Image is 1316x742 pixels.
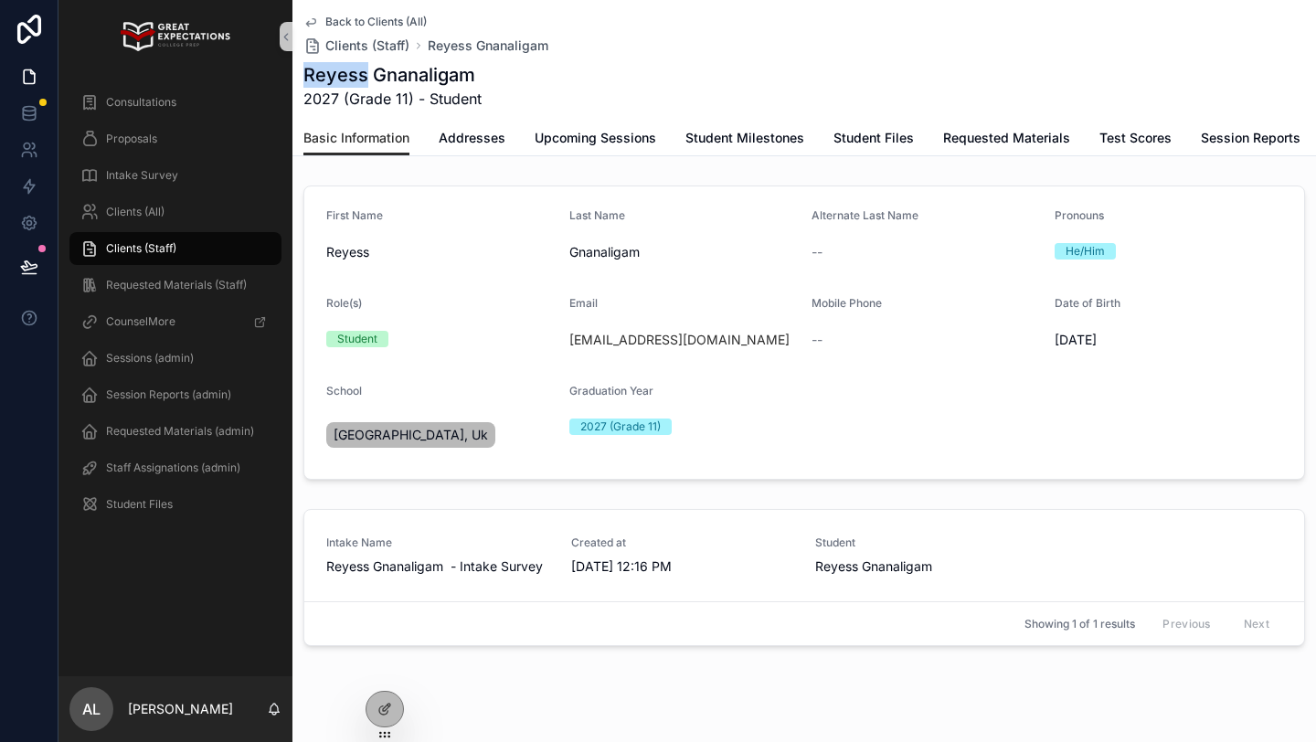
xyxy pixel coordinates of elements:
[569,243,798,261] span: Gnanaligam
[1055,208,1104,222] span: Pronouns
[304,510,1304,601] a: Intake NameReyess Gnanaligam - Intake SurveyCreated at[DATE] 12:16 PMStudentReyess Gnanaligam
[337,331,377,347] div: Student
[943,129,1070,147] span: Requested Materials
[428,37,548,55] a: Reyess Gnanaligam
[571,557,794,576] span: [DATE] 12:16 PM
[943,122,1070,158] a: Requested Materials
[1201,129,1300,147] span: Session Reports
[121,22,229,51] img: App logo
[106,241,176,256] span: Clients (Staff)
[69,122,281,155] a: Proposals
[685,122,804,158] a: Student Milestones
[1055,331,1283,349] span: [DATE]
[106,351,194,366] span: Sessions (admin)
[326,384,362,397] span: School
[535,129,656,147] span: Upcoming Sessions
[326,557,549,576] span: Reyess Gnanaligam - Intake Survey
[69,488,281,521] a: Student Files
[569,208,625,222] span: Last Name
[1201,122,1300,158] a: Session Reports
[812,296,882,310] span: Mobile Phone
[812,331,822,349] span: --
[325,37,409,55] span: Clients (Staff)
[106,387,231,402] span: Session Reports (admin)
[569,296,598,310] span: Email
[82,698,101,720] span: AL
[69,159,281,192] a: Intake Survey
[69,86,281,119] a: Consultations
[106,132,157,146] span: Proposals
[303,122,409,156] a: Basic Information
[833,129,914,147] span: Student Files
[69,342,281,375] a: Sessions (admin)
[106,314,175,329] span: CounselMore
[58,73,292,545] div: scrollable content
[106,168,178,183] span: Intake Survey
[812,243,822,261] span: --
[69,415,281,448] a: Requested Materials (admin)
[106,424,254,439] span: Requested Materials (admin)
[326,535,549,550] span: Intake Name
[326,296,362,310] span: Role(s)
[303,129,409,147] span: Basic Information
[569,384,653,397] span: Graduation Year
[69,378,281,411] a: Session Reports (admin)
[69,451,281,484] a: Staff Assignations (admin)
[812,208,918,222] span: Alternate Last Name
[325,15,427,29] span: Back to Clients (All)
[580,419,661,435] div: 2027 (Grade 11)
[1024,617,1135,631] span: Showing 1 of 1 results
[1099,129,1172,147] span: Test Scores
[1099,122,1172,158] a: Test Scores
[106,95,176,110] span: Consultations
[106,205,164,219] span: Clients (All)
[303,37,409,55] a: Clients (Staff)
[833,122,914,158] a: Student Files
[69,196,281,228] a: Clients (All)
[106,278,247,292] span: Requested Materials (Staff)
[303,62,482,88] h1: Reyess Gnanaligam
[815,535,1038,550] span: Student
[439,129,505,147] span: Addresses
[128,700,233,718] p: [PERSON_NAME]
[571,535,794,550] span: Created at
[815,557,1038,576] span: Reyess Gnanaligam
[326,243,555,261] span: Reyess
[69,232,281,265] a: Clients (Staff)
[69,305,281,338] a: CounselMore
[685,129,804,147] span: Student Milestones
[439,122,505,158] a: Addresses
[1066,243,1105,260] div: He/Him
[334,426,488,444] span: [GEOGRAPHIC_DATA], Uk
[569,331,790,349] a: [EMAIL_ADDRESS][DOMAIN_NAME]
[303,15,427,29] a: Back to Clients (All)
[69,269,281,302] a: Requested Materials (Staff)
[303,88,482,110] span: 2027 (Grade 11) - Student
[106,461,240,475] span: Staff Assignations (admin)
[535,122,656,158] a: Upcoming Sessions
[1055,296,1120,310] span: Date of Birth
[326,208,383,222] span: First Name
[106,497,173,512] span: Student Files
